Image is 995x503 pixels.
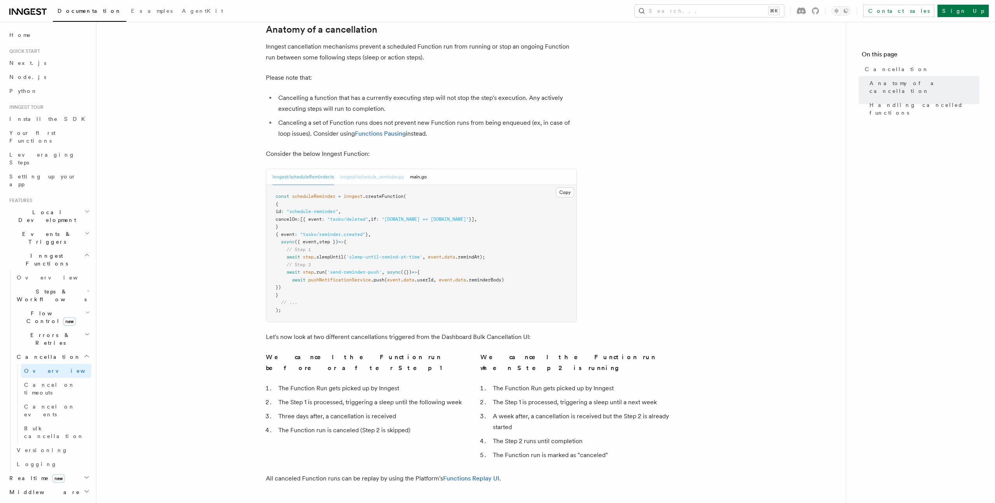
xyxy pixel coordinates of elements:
span: Setting up your app [9,173,76,187]
button: Inngest Functions [6,249,91,271]
a: Functions Pausing [355,130,406,137]
span: Bulk cancellation [24,425,84,439]
span: cancelOn [276,217,297,222]
span: ( [384,277,387,283]
span: Quick start [6,48,40,54]
div: Cancellation [14,364,91,443]
span: }) [276,285,281,290]
span: : [322,217,325,222]
span: Cancellation [14,353,81,361]
span: step [303,269,314,275]
li: Canceling a set of Function runs does not prevent new Function runs from being enqueued (ex, in c... [276,117,577,139]
span: , [422,254,425,260]
span: .reminderBody) [466,277,504,283]
span: await [286,269,300,275]
li: The Step 2 runs until completion [491,436,676,447]
a: Python [6,84,91,98]
span: event [387,277,401,283]
span: if [371,217,376,222]
span: : [295,232,297,237]
span: const [276,194,289,199]
p: Consider the below Inngest Function: [266,148,577,159]
li: The Function run is marked as "canceled" [491,450,676,461]
span: } [365,232,368,237]
button: Flow Controlnew [14,306,91,328]
a: Bulk cancellation [21,421,91,443]
span: . [401,277,403,283]
span: => [412,269,417,275]
span: Documentation [58,8,122,14]
a: Contact sales [863,5,934,17]
span: step [303,254,314,260]
span: : [376,217,379,222]
p: Let's now look at two different cancellations triggered from the Dashboard Bulk Cancellation UI: [266,332,577,342]
span: data [403,277,414,283]
button: Steps & Workflows [14,285,91,306]
button: inngest/schedule_reminder.py [340,169,404,185]
span: Errors & Retries [14,331,84,347]
strong: We cancel the Function run before or after Step 1 [266,353,443,372]
p: Please note that: [266,72,577,83]
a: Install the SDK [6,112,91,126]
span: Leveraging Steps [9,152,75,166]
span: AgentKit [182,8,223,14]
a: Functions Replay UI [443,475,499,482]
span: , [382,269,384,275]
span: , [368,232,371,237]
span: , [474,217,477,222]
li: Cancelling a function that has a currently executing step will not stop the step's execution. Any... [276,93,577,114]
li: A week after, a cancellation is received but the Step 2 is already started [491,411,676,433]
span: Cancellation [865,65,929,73]
span: Inngest tour [6,104,44,110]
span: Home [9,31,31,39]
span: => [338,239,344,245]
span: pushNotificationService [308,277,371,283]
span: step }) [319,239,338,245]
button: Search...⌘K [635,5,784,17]
span: , [338,209,341,214]
span: data [444,254,455,260]
span: .run [314,269,325,275]
span: Node.js [9,74,46,80]
span: ( [325,269,327,275]
span: // Step 1 [286,247,311,252]
a: Next.js [6,56,91,70]
span: }] [469,217,474,222]
span: . [452,277,455,283]
a: Versioning [14,443,91,457]
span: inngest [344,194,363,199]
span: // Step 2 [286,262,311,267]
a: Overview [21,364,91,378]
span: new [63,317,76,326]
span: .sleepUntil [314,254,344,260]
a: Node.js [6,70,91,84]
button: Local Development [6,205,91,227]
a: Home [6,28,91,42]
p: All canceled Function runs can be replay by using the Platform's . [266,473,577,484]
a: Cancel on timeouts [21,378,91,400]
a: Handling cancelled functions [866,98,979,120]
span: Anatomy of a cancellation [869,79,979,95]
h4: On this page [862,50,979,62]
span: = [338,194,341,199]
span: . [442,254,444,260]
span: Install the SDK [9,116,90,122]
span: ); [276,307,281,313]
span: .push [371,277,384,283]
span: Inngest Functions [6,252,84,267]
button: Realtimenew [6,471,91,485]
span: Overview [17,274,97,281]
span: [{ event [300,217,322,222]
button: Middleware [6,485,91,499]
span: .userId [414,277,433,283]
a: Anatomy of a cancellation [866,76,979,98]
a: Examples [126,2,177,21]
span: async [281,239,295,245]
span: "[DOMAIN_NAME] == [DOMAIN_NAME]" [382,217,469,222]
span: Cancel on timeouts [24,382,75,396]
span: Logging [17,461,57,467]
p: Inngest cancellation mechanisms prevent a scheduled Function run from running or stop an ongoing ... [266,41,577,63]
span: : [281,209,284,214]
button: Toggle dark mode [832,6,850,16]
button: Events & Triggers [6,227,91,249]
